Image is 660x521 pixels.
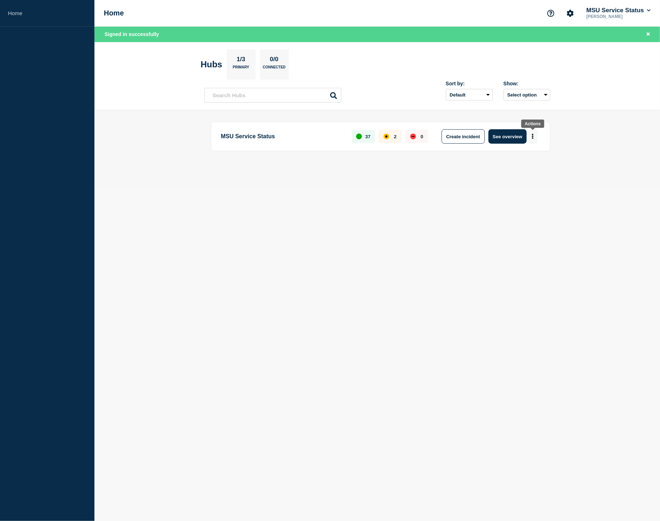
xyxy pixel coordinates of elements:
[201,59,222,69] h2: Hubs
[528,130,537,143] button: More actions
[504,81,550,86] div: Show:
[563,6,578,21] button: Account settings
[394,134,397,139] p: 2
[221,129,344,144] p: MSU Service Status
[585,14,652,19] p: [PERSON_NAME]
[488,129,527,144] button: See overview
[525,121,541,126] div: Actions
[644,30,653,39] button: Close banner
[356,134,362,139] div: up
[442,129,485,144] button: Create incident
[204,88,341,103] input: Search Hubs
[365,134,370,139] p: 37
[410,134,416,139] div: down
[267,56,281,65] p: 0/0
[104,9,124,17] h1: Home
[234,56,248,65] p: 1/3
[105,31,159,37] span: Signed in successfully
[263,65,285,73] p: Connected
[446,81,493,86] div: Sort by:
[446,89,493,100] select: Sort by
[504,89,550,100] button: Select option
[233,65,249,73] p: Primary
[585,7,652,14] button: MSU Service Status
[421,134,423,139] p: 0
[384,134,389,139] div: affected
[543,6,558,21] button: Support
